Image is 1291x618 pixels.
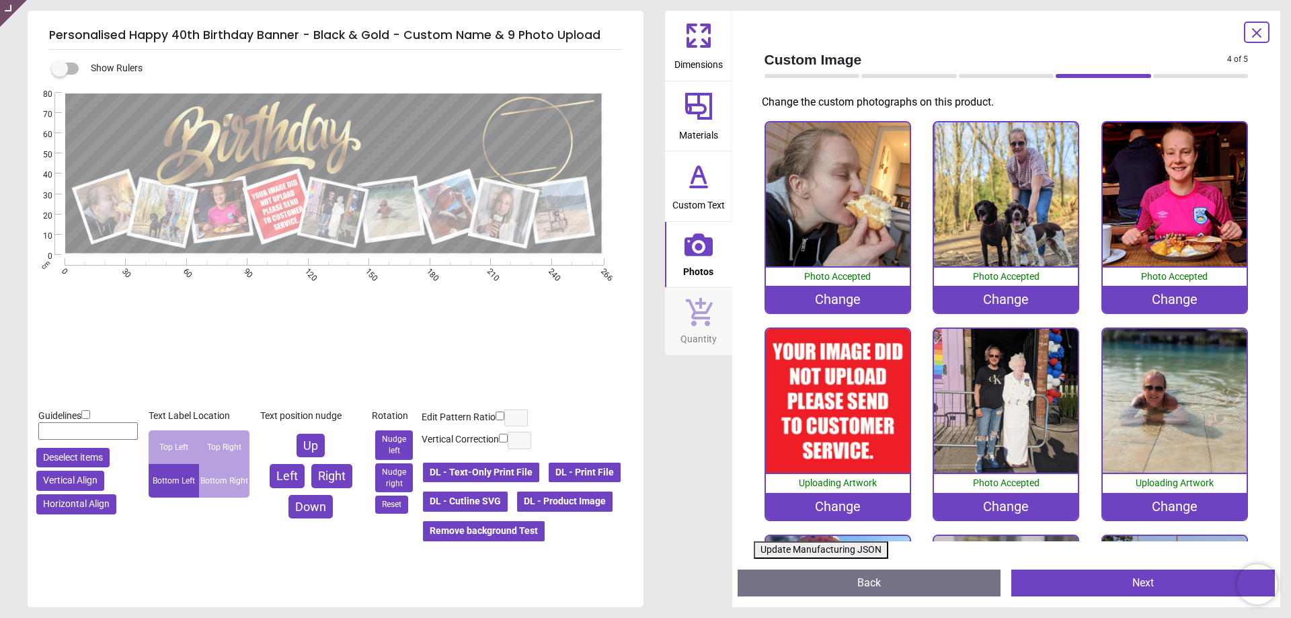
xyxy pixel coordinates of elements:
[762,95,1259,110] p: Change the custom photographs on this product.
[665,222,732,288] button: Photos
[754,541,888,559] button: Update Manufacturing JSON
[241,266,249,275] span: 90
[934,493,1078,520] div: Change
[973,271,1040,282] span: Photo Accepted
[1141,271,1208,282] span: Photo Accepted
[119,266,128,275] span: 30
[1136,477,1214,488] span: Uploading Artwork
[665,151,732,221] button: Custom Text
[598,266,607,275] span: 266
[424,266,432,275] span: 180
[672,192,725,213] span: Custom Text
[1103,286,1247,313] div: Change
[1011,570,1275,596] button: Next
[27,210,52,222] span: 20
[804,271,871,282] span: Photo Accepted
[58,266,67,275] span: 0
[738,570,1001,596] button: Back
[60,61,643,77] div: Show Rulers
[27,89,52,100] span: 80
[180,266,189,275] span: 60
[545,266,554,275] span: 240
[484,266,493,275] span: 210
[27,231,52,242] span: 10
[49,22,622,50] h5: Personalised Happy 40th Birthday Banner - Black & Gold - Custom Name & 9 Photo Upload
[1237,564,1278,605] iframe: Brevo live chat
[799,477,877,488] span: Uploading Artwork
[680,326,717,346] span: Quantity
[766,493,910,520] div: Change
[766,286,910,313] div: Change
[27,251,52,262] span: 0
[27,149,52,161] span: 50
[674,52,723,72] span: Dimensions
[665,11,732,81] button: Dimensions
[934,286,1078,313] div: Change
[683,259,713,279] span: Photos
[1103,493,1247,520] div: Change
[665,81,732,151] button: Materials
[679,122,718,143] span: Materials
[27,190,52,202] span: 30
[765,50,1228,69] span: Custom Image
[39,259,51,271] span: cm
[302,266,311,275] span: 120
[973,477,1040,488] span: Photo Accepted
[27,109,52,120] span: 70
[1227,54,1248,65] span: 4 of 5
[362,266,371,275] span: 150
[27,129,52,141] span: 60
[665,288,732,355] button: Quantity
[27,169,52,181] span: 40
